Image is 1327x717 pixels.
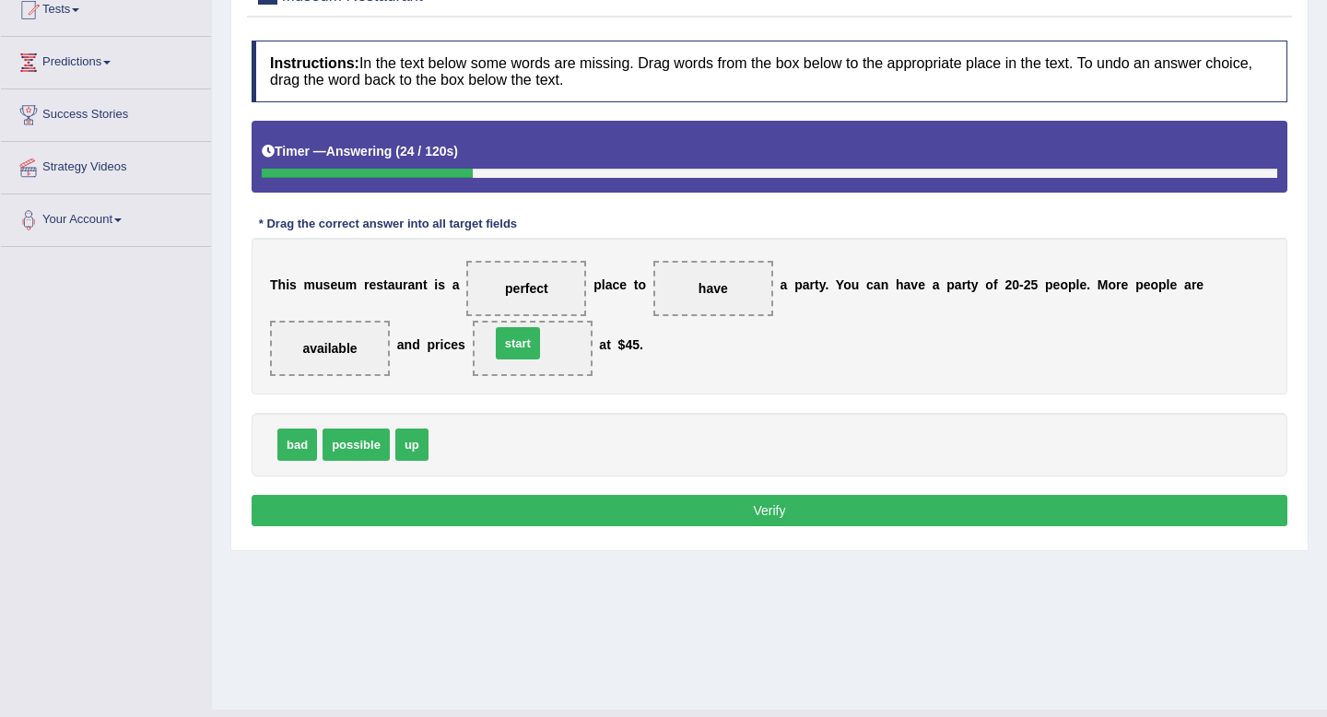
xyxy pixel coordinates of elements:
[955,277,962,292] b: a
[866,277,874,292] b: c
[315,277,323,292] b: u
[819,277,826,292] b: y
[326,144,393,159] b: Answering
[632,337,640,352] b: 5
[252,495,1287,526] button: Verify
[1086,277,1090,292] b: .
[1060,277,1068,292] b: o
[781,277,788,292] b: a
[1192,277,1196,292] b: r
[606,337,611,352] b: t
[1004,277,1012,292] b: 2
[1,37,211,83] a: Predictions
[252,216,524,233] div: * Drag the correct answer into all target fields
[910,277,918,292] b: v
[1,142,211,188] a: Strategy Videos
[1,89,211,135] a: Success Stories
[794,277,803,292] b: p
[1068,277,1076,292] b: p
[383,277,388,292] b: t
[904,277,911,292] b: a
[395,429,429,461] span: up
[466,261,586,316] span: Drop target
[640,337,643,352] b: .
[270,55,359,71] b: Instructions:
[277,429,317,461] span: bad
[825,277,828,292] b: .
[1076,277,1080,292] b: l
[985,277,993,292] b: o
[1116,277,1121,292] b: r
[896,277,904,292] b: h
[289,277,297,292] b: s
[851,277,860,292] b: u
[369,277,376,292] b: e
[330,277,337,292] b: e
[962,277,967,292] b: r
[440,337,444,352] b: i
[1167,277,1170,292] b: l
[1135,277,1144,292] b: p
[1196,277,1204,292] b: e
[1184,277,1192,292] b: a
[376,277,383,292] b: s
[1144,277,1151,292] b: e
[881,277,889,292] b: n
[453,144,458,159] b: )
[625,337,632,352] b: 4
[388,277,395,292] b: a
[593,277,602,292] b: p
[803,277,810,292] b: a
[638,277,646,292] b: o
[618,337,626,352] b: $
[653,261,773,316] span: Drop target
[602,277,605,292] b: l
[400,144,453,159] b: 24 / 120s
[634,277,639,292] b: t
[405,337,413,352] b: n
[605,277,613,292] b: a
[1,194,211,241] a: Your Account
[427,337,435,352] b: p
[810,277,815,292] b: r
[1024,277,1031,292] b: 2
[612,277,619,292] b: c
[262,145,458,159] h5: Timer —
[458,337,465,352] b: s
[346,277,357,292] b: m
[967,277,971,292] b: t
[302,341,357,356] span: available
[971,277,979,292] b: y
[270,277,278,292] b: T
[1079,277,1086,292] b: e
[286,277,289,292] b: i
[364,277,369,292] b: r
[452,277,460,292] b: a
[337,277,346,292] b: u
[451,337,458,352] b: e
[403,277,407,292] b: r
[415,277,423,292] b: n
[270,321,390,376] span: Drop target
[473,321,593,376] span: Drop target
[1109,277,1117,292] b: o
[412,337,420,352] b: d
[397,337,405,352] b: a
[438,277,445,292] b: s
[815,277,819,292] b: t
[1053,277,1061,292] b: e
[836,277,843,292] b: Y
[395,144,400,159] b: (
[933,277,940,292] b: a
[946,277,955,292] b: p
[304,277,315,292] b: m
[434,277,438,292] b: i
[323,429,390,461] span: possible
[1121,277,1129,292] b: e
[443,337,451,352] b: c
[408,277,416,292] b: a
[278,277,287,292] b: h
[323,277,331,292] b: s
[505,281,548,296] span: perfect
[843,277,851,292] b: o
